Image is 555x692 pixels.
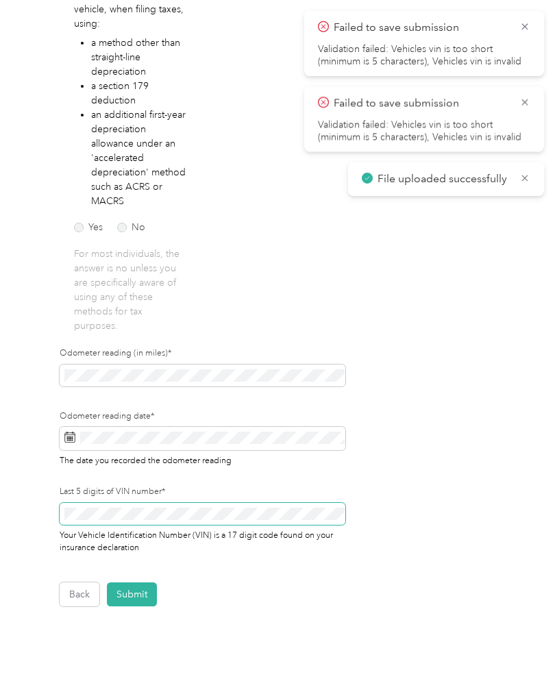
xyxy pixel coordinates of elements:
p: Failed to save submission [334,19,509,36]
button: Back [60,582,99,606]
p: For most individuals, the answer is no unless you are specifically aware of using any of these me... [74,247,187,333]
button: Submit [107,582,157,606]
p: Failed to save submission [334,95,509,112]
label: No [117,223,145,232]
li: a section 179 deduction [91,79,188,108]
li: a method other than straight-line depreciation [91,36,188,79]
label: Odometer reading date* [60,410,345,423]
label: Last 5 digits of VIN number* [60,486,345,498]
iframe: Everlance-gr Chat Button Frame [478,615,555,692]
li: an additional first-year depreciation allowance under an 'accelerated depreciation' method such a... [91,108,188,208]
span: Your Vehicle Identification Number (VIN) is a 17 digit code found on your insurance declaration [60,528,333,552]
span: The date you recorded the odometer reading [60,453,232,466]
label: Odometer reading (in miles)* [60,347,345,360]
li: Validation failed: Vehicles vin is too short (minimum is 5 characters), Vehicles vin is invalid [318,43,530,68]
li: Validation failed: Vehicles vin is too short (minimum is 5 characters), Vehicles vin is invalid [318,119,530,144]
label: Yes [74,223,103,232]
p: File uploaded successfully [378,171,510,188]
